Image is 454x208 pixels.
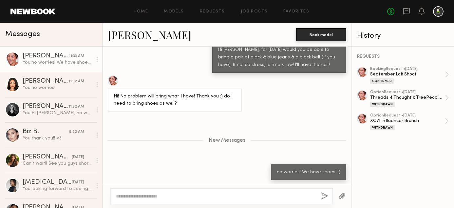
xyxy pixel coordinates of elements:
[68,104,84,110] div: 11:32 AM
[277,169,340,176] div: no worries! We have shoes! :)
[357,32,449,40] div: History
[23,129,69,135] div: Biz B.
[69,129,84,135] div: 9:22 AM
[23,53,69,59] div: [PERSON_NAME]
[23,160,92,167] div: Can’t wait!! See you guys shortly 💗💗
[370,90,449,107] a: optionRequest •[DATE]Threads 4 Thought x TreePeople Influencer EventWithdrawn
[23,59,92,66] div: You: no worries! We have shoes! :)
[370,67,449,84] a: bookingRequest •[DATE]September Lofi ShootConfirmed
[370,94,445,101] div: Threads 4 Thought x TreePeople Influencer Event
[23,186,92,192] div: You: looking forward to seeing you [DATE]! <3
[370,118,445,124] div: XCVI Influencer Brunch
[108,28,191,42] a: [PERSON_NAME]
[23,154,72,160] div: [PERSON_NAME]
[241,10,268,14] a: Job Posts
[23,85,92,91] div: You: no worries!
[296,31,346,37] a: Book model
[370,125,395,130] div: Withdrawn
[370,71,445,77] div: September Lofi Shoot
[72,179,84,186] div: [DATE]
[72,154,84,160] div: [DATE]
[296,28,346,41] button: Book model
[69,53,84,59] div: 11:33 AM
[134,10,148,14] a: Home
[114,93,236,108] div: Hi! No problem will bring what I have! Thank you :) do I need to bring shoes as well?
[357,54,449,59] div: REQUESTS
[23,110,92,116] div: You: Hi [PERSON_NAME], no worries!! We ended up getting [DATE] sorted out, but I'll message you f...
[283,10,309,14] a: Favorites
[370,78,394,84] div: Confirmed
[209,138,245,143] span: New Messages
[23,78,68,85] div: [PERSON_NAME]
[23,103,68,110] div: [PERSON_NAME]
[23,179,72,186] div: [MEDICAL_DATA][PERSON_NAME]
[68,78,84,85] div: 11:32 AM
[218,46,340,69] div: Hi [PERSON_NAME], for [DATE] would you be able to bring a pair of black & blue jeans & a black be...
[370,90,445,94] div: option Request • [DATE]
[370,67,445,71] div: booking Request • [DATE]
[23,135,92,141] div: You: thank you!! <3
[164,10,184,14] a: Models
[370,114,449,130] a: optionRequest •[DATE]XCVI Influencer BrunchWithdrawn
[370,114,445,118] div: option Request • [DATE]
[5,31,40,38] span: Messages
[200,10,225,14] a: Requests
[370,102,395,107] div: Withdrawn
